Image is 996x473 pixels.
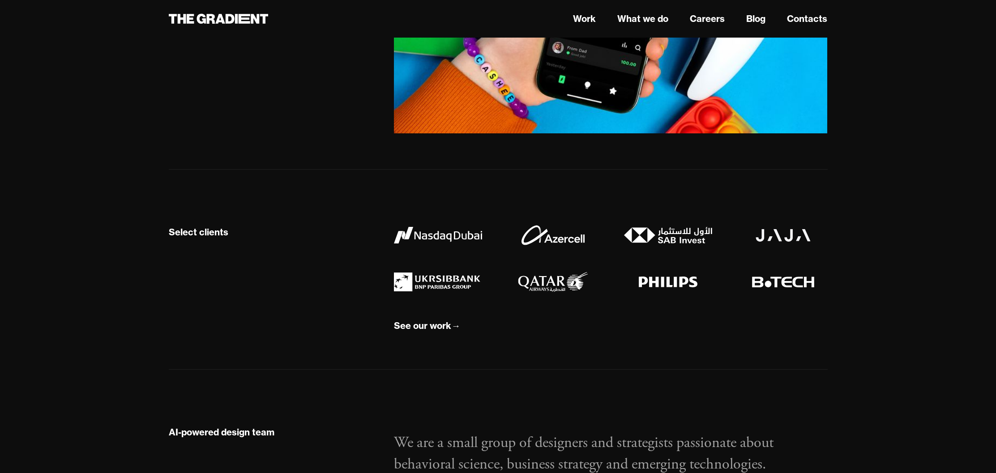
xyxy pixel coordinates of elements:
[169,226,228,238] div: Select clients
[573,12,596,26] a: Work
[394,319,460,333] a: See our work→
[746,12,765,26] a: Blog
[690,12,725,26] a: Careers
[394,320,451,332] div: See our work
[787,12,827,26] a: Contacts
[169,426,274,438] div: AI-powered design team
[617,12,668,26] a: What we do
[451,320,460,332] div: →
[624,227,712,244] img: SAB Invest
[394,227,482,243] img: Nasdaq Dubai logo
